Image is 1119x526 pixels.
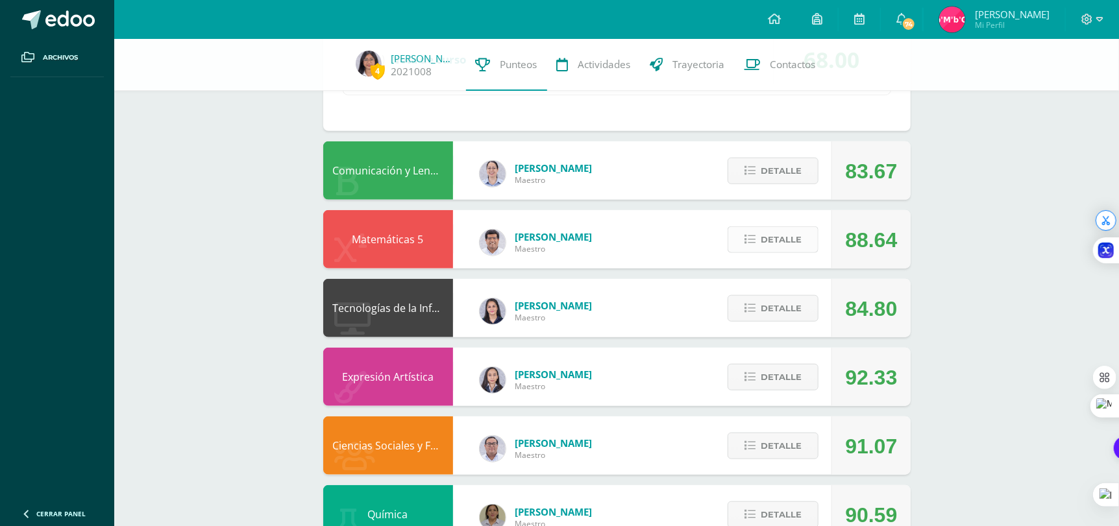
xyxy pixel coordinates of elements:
span: Actividades [578,58,631,71]
div: Comunicación y Lenguaje L3 (Inglés) 5 [323,141,453,200]
span: Detalle [761,434,802,458]
span: Contactos [770,58,816,71]
button: Detalle [728,364,818,390]
span: Maestro [515,174,593,185]
a: Archivos [10,39,104,77]
div: 92.33 [845,348,897,407]
a: [PERSON_NAME] [391,52,456,65]
div: Tecnologías de la Información y la Comunicación 5 [323,279,453,337]
img: f8bed026a81847bd1b30322e6bc15b3b.png [356,51,382,77]
span: Detalle [761,228,802,252]
img: 01ec045deed16b978cfcd964fb0d0c55.png [480,230,506,256]
span: Trayectoria [673,58,725,71]
span: Detalle [761,296,802,320]
span: [PERSON_NAME] [515,299,593,312]
div: 91.07 [845,417,897,475]
a: Punteos [466,39,547,91]
span: [PERSON_NAME] [515,161,593,174]
img: dbcf09110664cdb6f63fe058abfafc14.png [480,298,506,324]
span: [PERSON_NAME] [975,8,1050,21]
span: [PERSON_NAME] [515,230,593,243]
span: [PERSON_NAME] [515,436,593,449]
a: Trayectoria [641,39,735,91]
span: Maestro [515,243,593,254]
a: Contactos [735,39,826,91]
span: Maestro [515,312,593,323]
a: 2021008 [391,65,432,78]
button: Detalle [728,433,818,459]
span: 74 [902,17,916,31]
span: Detalle [761,159,802,183]
div: Matemáticas 5 [323,210,453,269]
span: Maestro [515,381,593,392]
button: Detalle [728,295,818,322]
span: Maestro [515,449,593,460]
span: 4 [371,63,385,79]
div: Expresión Artística [323,348,453,406]
div: 88.64 [845,211,897,269]
div: 83.67 [845,142,897,200]
span: [PERSON_NAME] [515,368,593,381]
div: Ciencias Sociales y Formación Ciudadana 5 [323,416,453,475]
img: daba15fc5312cea3888e84612827f950.png [480,161,506,187]
span: Archivos [43,53,78,63]
span: Detalle [761,365,802,389]
img: 35694fb3d471466e11a043d39e0d13e5.png [480,367,506,393]
span: Mi Perfil [975,19,1050,30]
button: Detalle [728,226,818,253]
div: 84.80 [845,280,897,338]
span: Cerrar panel [36,509,86,518]
img: b0a9fb97db5b02e2105a0abf9dee063c.png [939,6,965,32]
span: [PERSON_NAME] [515,505,593,518]
img: 5778bd7e28cf89dedf9ffa8080fc1cd8.png [480,436,506,462]
span: Punteos [500,58,537,71]
a: Actividades [547,39,641,91]
button: Detalle [728,158,818,184]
